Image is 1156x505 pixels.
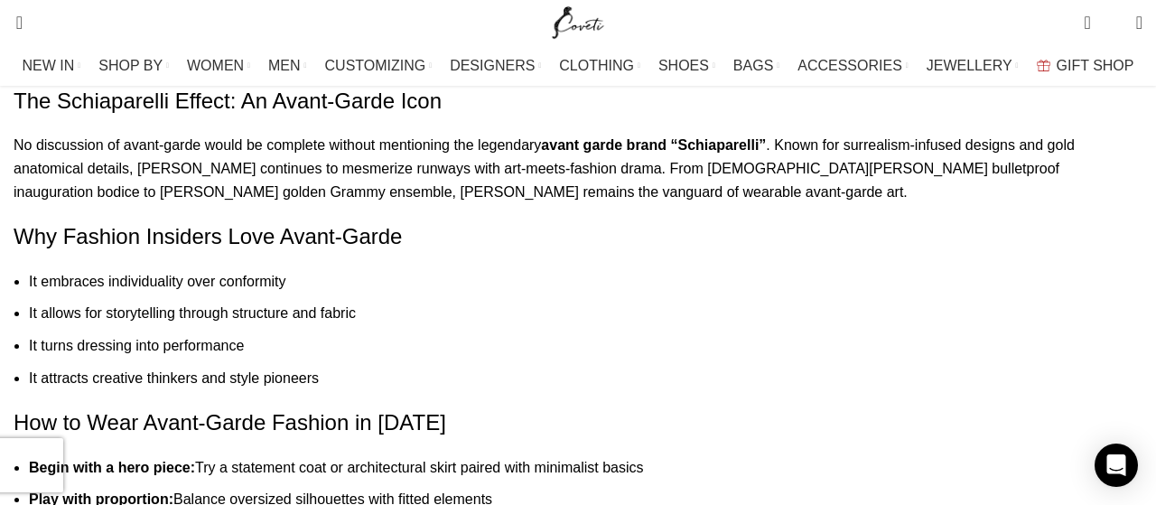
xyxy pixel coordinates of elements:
[1037,48,1134,84] a: GIFT SHOP
[927,48,1019,84] a: JEWELLERY
[927,57,1012,74] span: JEWELLERY
[14,134,1142,203] p: No discussion of avant-garde would be complete without mentioning the legendary . Known for surre...
[5,5,23,41] a: Search
[658,48,715,84] a: SHOES
[325,48,433,84] a: CUSTOMIZING
[29,460,195,475] strong: Begin with a hero piece:
[548,14,609,29] a: Site logo
[23,48,81,84] a: NEW IN
[29,367,1142,390] li: It attracts creative thinkers and style pioneers
[1037,60,1050,71] img: GiftBag
[1075,5,1099,41] a: 0
[14,86,1142,117] h2: The Schiaparelli Effect: An Avant-Garde Icon
[1105,5,1123,41] div: My Wishlist
[450,48,541,84] a: DESIGNERS
[29,456,1142,480] li: Try a statement coat or architectural skirt paired with minimalist basics
[187,48,250,84] a: WOMEN
[325,57,426,74] span: CUSTOMIZING
[29,334,1142,358] li: It turns dressing into performance
[14,407,1142,438] h2: How to Wear Avant-Garde Fashion in [DATE]
[98,48,169,84] a: SHOP BY
[23,57,75,74] span: NEW IN
[797,48,909,84] a: ACCESSORIES
[450,57,535,74] span: DESIGNERS
[268,48,306,84] a: MEN
[1057,57,1134,74] span: GIFT SHOP
[541,137,766,153] strong: avant garde brand “Schiaparelli”
[5,48,1151,84] div: Main navigation
[29,270,1142,294] li: It embraces individuality over conformity
[733,48,779,84] a: BAGS
[98,57,163,74] span: SHOP BY
[658,57,709,74] span: SHOES
[14,221,1142,252] h2: Why Fashion Insiders Love Avant-Garde
[1108,18,1122,32] span: 0
[559,57,634,74] span: CLOTHING
[187,57,244,74] span: WOMEN
[1086,9,1099,23] span: 0
[268,57,301,74] span: MEN
[29,302,1142,325] li: It allows for storytelling through structure and fabric
[1095,444,1138,487] div: Open Intercom Messenger
[559,48,640,84] a: CLOTHING
[797,57,902,74] span: ACCESSORIES
[733,57,773,74] span: BAGS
